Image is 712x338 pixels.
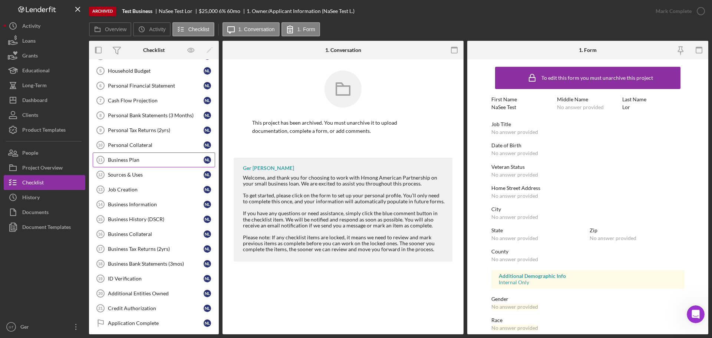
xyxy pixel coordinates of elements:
[4,33,85,48] button: Loans
[98,187,102,192] tspan: 13
[93,316,215,331] a: Application CompleteNL
[243,175,445,187] div: Welcome, and thank you for choosing to work with Hmong American Partnership on your small busines...
[108,142,204,148] div: Personal Collateral
[204,141,211,149] div: N L
[22,160,63,177] div: Project Overview
[491,256,538,262] div: No answer provided
[105,26,126,32] label: Overview
[252,119,434,135] p: This project has been archived. You must unarchive it to upload documentation, complete a form, o...
[297,26,315,32] label: 1. Form
[204,112,211,119] div: N L
[22,122,66,139] div: Product Templates
[108,216,204,222] div: Business History (DSCR)
[108,291,204,296] div: Additional Entities Owned
[491,150,538,156] div: No answer provided
[108,68,204,74] div: Household Budget
[557,96,619,102] div: Middle Name
[4,319,85,334] button: GTGer [PERSON_NAME]
[98,262,102,266] tspan: 18
[656,4,692,19] div: Mark Complete
[4,175,85,190] a: Checklist
[491,206,684,212] div: City
[98,291,103,296] tspan: 20
[22,205,49,221] div: Documents
[4,63,85,78] button: Educational
[491,214,538,220] div: No answer provided
[22,220,71,236] div: Document Templates
[687,305,705,323] iframe: Intercom live chat
[133,22,170,36] button: Activity
[149,26,165,32] label: Activity
[22,48,38,65] div: Grants
[98,232,102,236] tspan: 16
[204,97,211,104] div: N L
[93,286,215,301] a: 20Additional Entities OwnedNL
[491,142,684,148] div: Date of Birth
[204,260,211,268] div: N L
[4,48,85,63] button: Grants
[89,7,116,16] div: Archived
[4,122,85,137] button: Product Templates
[108,276,204,282] div: ID Verification
[108,201,204,207] div: Business Information
[99,98,102,103] tspan: 7
[4,19,85,33] button: Activity
[93,227,215,242] a: 16Business CollateralNL
[622,96,684,102] div: Last Name
[93,197,215,212] a: 14Business InformationNL
[247,8,355,14] div: 1. Owner/Applicant Information (NaSee Test L.)
[22,33,36,50] div: Loans
[199,8,218,14] div: $25,000
[93,212,215,227] a: 15Business History (DSCR)NL
[227,8,240,14] div: 60 mo
[93,256,215,271] a: 18Business Bank Statements (3mos)NL
[325,47,361,53] div: 1. Conversation
[99,69,102,73] tspan: 5
[93,63,215,78] a: 5Household BudgetNL
[557,104,604,110] div: No answer provided
[491,235,538,241] div: No answer provided
[4,190,85,205] button: History
[499,273,677,279] div: Additional Demographic Info
[204,127,211,134] div: N L
[22,108,38,124] div: Clients
[491,249,684,255] div: County
[243,210,445,228] div: If you have any questions or need assistance, simply click the blue comment button in the checkli...
[108,98,204,104] div: Cash Flow Projection
[108,83,204,89] div: Personal Financial Statement
[204,305,211,312] div: N L
[22,63,50,80] div: Educational
[99,83,102,88] tspan: 6
[108,157,204,163] div: Business Plan
[204,319,211,327] div: N L
[89,22,131,36] button: Overview
[93,301,215,316] a: 21Credit AuthorizationNL
[491,129,538,135] div: No answer provided
[590,227,684,233] div: Zip
[491,317,684,323] div: Race
[204,186,211,193] div: N L
[491,227,586,233] div: State
[204,230,211,238] div: N L
[99,113,102,118] tspan: 8
[491,164,684,170] div: Veteran Status
[4,78,85,93] button: Long-Term
[243,234,445,252] div: Please note: If any checklist items are locked, it means we need to review and mark previous item...
[98,306,103,311] tspan: 21
[93,182,215,197] a: 13Job CreationNL
[22,78,47,95] div: Long-Term
[98,202,103,207] tspan: 14
[9,325,13,329] text: GT
[204,216,211,223] div: N L
[491,172,538,178] div: No answer provided
[108,112,204,118] div: Personal Bank Statements (3 Months)
[22,175,44,192] div: Checklist
[108,261,204,267] div: Business Bank Statements (3mos)
[491,296,684,302] div: Gender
